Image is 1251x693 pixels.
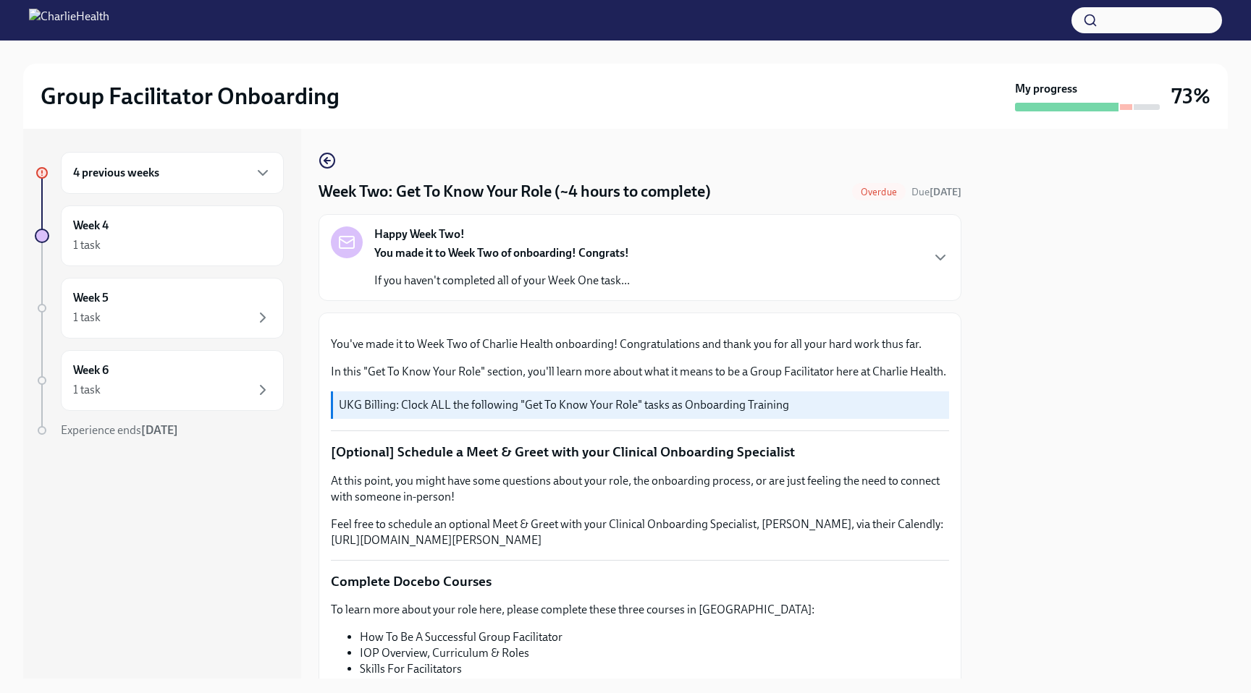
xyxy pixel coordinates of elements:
img: CharlieHealth [29,9,109,32]
h6: Week 5 [73,290,109,306]
p: At this point, you might have some questions about your role, the onboarding process, or are just... [331,473,949,505]
span: Experience ends [61,423,178,437]
h2: Group Facilitator Onboarding [41,82,340,111]
h3: 73% [1171,83,1210,109]
h6: 4 previous weeks [73,165,159,181]
span: Due [911,186,961,198]
strong: You made it to Week Two of onboarding! Congrats! [374,246,629,260]
p: You've made it to Week Two of Charlie Health onboarding! Congratulations and thank you for all yo... [331,336,949,352]
a: Week 61 task [35,350,284,411]
div: 1 task [73,382,101,398]
div: 1 task [73,310,101,326]
strong: [DATE] [930,186,961,198]
div: 1 task [73,237,101,253]
a: Week 51 task [35,278,284,339]
strong: [DATE] [141,423,178,437]
p: Feel free to schedule an optional Meet & Greet with your Clinical Onboarding Specialist, [PERSON_... [331,516,949,548]
span: September 16th, 2025 09:00 [911,185,961,199]
a: Week 41 task [35,205,284,266]
div: 4 previous weeks [61,152,284,194]
h6: Week 6 [73,362,109,378]
li: IOP Overview, Curriculum & Roles [360,645,949,661]
p: Complete Docebo Courses [331,572,949,591]
h6: Week 4 [73,218,109,234]
p: To learn more about your role here, please complete these three courses in [GEOGRAPHIC_DATA]: [331,602,949,618]
strong: My progress [1015,81,1077,97]
p: If you haven't completed all of your Week One task... [374,273,630,289]
p: [Optional] Schedule a Meet & Greet with your Clinical Onboarding Specialist [331,443,949,462]
li: Skills For Facilitators [360,661,949,677]
li: How To Be A Successful Group Facilitator [360,629,949,645]
strong: Happy Week Two! [374,226,465,242]
span: Overdue [852,187,906,197]
p: In this "Get To Know Your Role" section, you'll learn more about what it means to be a Group Faci... [331,364,949,380]
p: UKG Billing: Clock ALL the following "Get To Know Your Role" tasks as Onboarding Training [339,397,943,413]
h4: Week Two: Get To Know Your Role (~4 hours to complete) [319,181,711,203]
